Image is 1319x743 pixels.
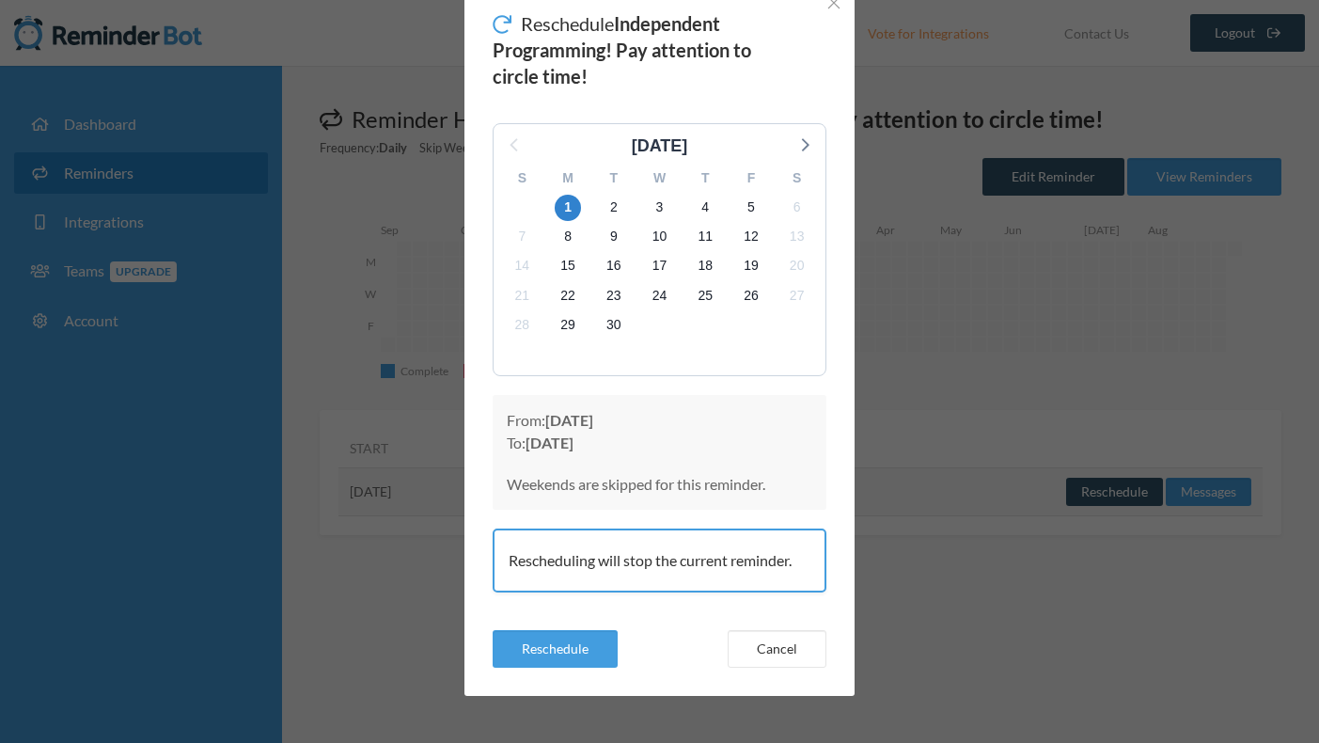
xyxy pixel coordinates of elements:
[646,253,672,279] span: Friday, October 17, 2025
[493,529,826,593] div: Rescheduling will stop the current reminder.
[555,195,581,221] span: Wednesday, October 1, 2025
[728,630,826,668] button: Cancel
[646,282,672,308] span: Friday, October 24, 2025
[624,134,696,159] div: [DATE]
[774,164,820,193] div: S
[646,195,672,221] span: Friday, October 3, 2025
[555,282,581,308] span: Wednesday, October 22, 2025
[509,282,535,308] span: Tuesday, October 21, 2025
[555,253,581,279] span: Wednesday, October 15, 2025
[738,224,764,250] span: Sunday, October 12, 2025
[636,164,683,193] div: W
[738,195,764,221] span: Sunday, October 5, 2025
[784,282,810,308] span: Monday, October 27, 2025
[509,311,535,338] span: Tuesday, October 28, 2025
[683,164,729,193] div: T
[509,253,535,279] span: Tuesday, October 14, 2025
[729,164,775,193] div: F
[738,282,764,308] span: Sunday, October 26, 2025
[692,224,718,250] span: Saturday, October 11, 2025
[507,409,812,454] p: From: To:
[555,224,581,250] span: Wednesday, October 8, 2025
[526,434,573,451] strong: [DATE]
[507,473,812,496] p: Weekends are skipped for this reminder.
[590,164,636,193] div: T
[601,253,627,279] span: Thursday, October 16, 2025
[692,282,718,308] span: Saturday, October 25, 2025
[738,253,764,279] span: Sunday, October 19, 2025
[601,282,627,308] span: Thursday, October 23, 2025
[545,411,593,429] strong: [DATE]
[784,253,810,279] span: Monday, October 20, 2025
[601,195,627,221] span: Thursday, October 2, 2025
[692,195,718,221] span: Saturday, October 4, 2025
[509,224,535,250] span: Tuesday, October 7, 2025
[784,224,810,250] span: Monday, October 13, 2025
[692,253,718,279] span: Saturday, October 18, 2025
[499,164,545,193] div: S
[601,311,627,338] span: Thursday, October 30, 2025
[555,311,581,338] span: Wednesday, October 29, 2025
[493,630,618,668] button: Reschedule
[493,10,789,89] h2: Reschedule
[784,195,810,221] span: Monday, October 6, 2025
[601,224,627,250] span: Thursday, October 9, 2025
[646,224,672,250] span: Friday, October 10, 2025
[545,164,591,193] div: M
[493,12,751,87] strong: Independent Programming! Pay attention to circle time!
